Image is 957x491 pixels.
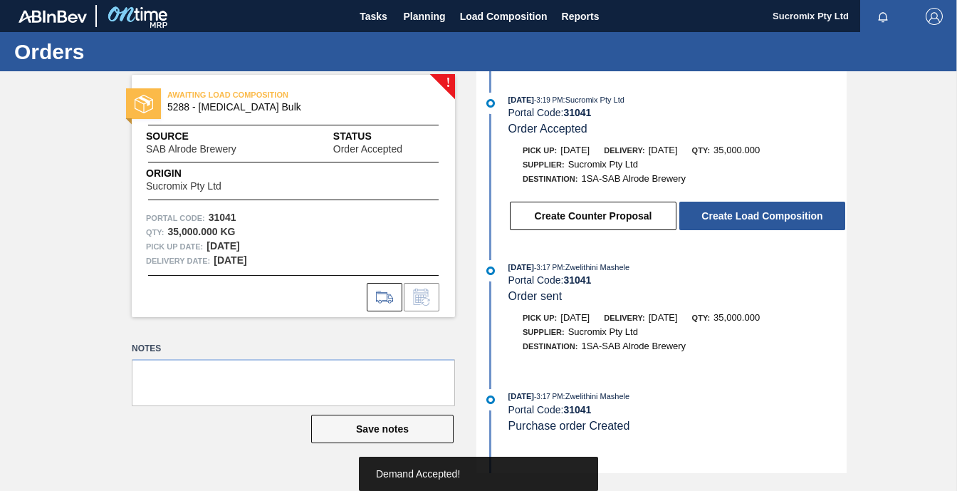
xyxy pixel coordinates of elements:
button: Save notes [311,415,454,443]
img: atual [486,99,495,108]
span: Qty : [146,225,164,239]
button: Notifications [860,6,906,26]
span: Load Composition [460,8,548,25]
span: AWAITING LOAD COMPOSITION [167,88,367,102]
span: [DATE] [560,145,590,155]
h1: Orders [14,43,267,60]
span: Purchase order Created [508,420,630,432]
span: [DATE] [508,392,534,400]
span: Portal Code: [146,211,205,225]
span: 35,000.000 [713,312,760,323]
div: Portal Code: [508,274,847,286]
img: status [135,95,153,113]
button: Create Load Composition [679,202,845,230]
span: [DATE] [649,145,678,155]
div: Portal Code: [508,404,847,415]
strong: 31041 [563,274,591,286]
label: Notes [132,338,455,359]
img: TNhmsLtSVTkK8tSr43FrP2fwEKptu5GPRR3wAAAABJRU5ErkJggg== [19,10,87,23]
div: Inform order change [404,283,439,311]
button: Create Counter Proposal [510,202,676,230]
span: Delivery: [604,146,644,155]
span: [DATE] [560,312,590,323]
span: Sucromix Pty Ltd [568,326,638,337]
img: Logout [926,8,943,25]
strong: [DATE] [214,254,246,266]
span: Planning [404,8,446,25]
span: Order Accepted [333,144,402,155]
span: : Zwelithini Mashele [563,392,630,400]
img: atual [486,396,495,404]
strong: 35,000.000 KG [167,226,235,237]
img: atual [486,267,495,275]
span: [DATE] [649,312,678,323]
span: - 3:17 PM [534,393,563,400]
span: Sucromix Pty Ltd [146,181,221,192]
span: Status [333,129,441,144]
span: Tasks [358,8,389,25]
span: Source [146,129,279,144]
span: Order sent [508,290,563,302]
span: : Zwelithini Mashele [563,263,630,272]
span: 5288 - Dextrose Bulk [167,102,426,113]
span: Demand Accepted! [376,468,460,480]
span: Qty: [692,146,710,155]
strong: [DATE] [206,240,239,252]
span: Pick up Date: [146,239,203,254]
span: Supplier: [523,328,565,336]
div: Go to Load Composition [367,283,402,311]
span: : Sucromix Pty Ltd [563,95,624,104]
span: Sucromix Pty Ltd [568,159,638,170]
span: SAB Alrode Brewery [146,144,236,155]
span: Delivery Date: [146,254,210,268]
span: [DATE] [508,95,534,104]
span: Origin [146,166,257,181]
div: Portal Code: [508,107,847,118]
span: 1SA-SAB Alrode Brewery [581,341,686,351]
strong: 31041 [563,404,591,415]
span: Destination: [523,342,577,351]
span: Pick up: [523,146,557,155]
span: 1SA-SAB Alrode Brewery [581,173,686,184]
span: Reports [562,8,600,25]
strong: 31041 [209,212,236,223]
span: - 3:19 PM [534,96,563,104]
span: Pick up: [523,314,557,322]
span: Supplier: [523,160,565,169]
span: - 3:17 PM [534,264,563,272]
span: [DATE] [508,263,534,272]
span: 35,000.000 [713,145,760,155]
span: Delivery: [604,314,644,322]
strong: 31041 [563,107,591,118]
span: Order Accepted [508,123,587,135]
span: Qty: [692,314,710,322]
span: Destination: [523,175,577,183]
